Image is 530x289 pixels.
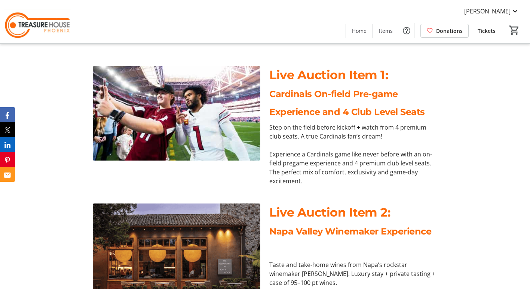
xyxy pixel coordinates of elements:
[352,27,367,35] span: Home
[379,27,393,35] span: Items
[420,24,469,38] a: Donations
[373,24,399,38] a: Items
[269,66,437,84] p: Live Auction Item 1:
[399,23,414,38] button: Help
[464,7,511,16] span: [PERSON_NAME]
[269,260,437,287] p: Taste and take-home wines from Napa’s rockstar winemaker [PERSON_NAME]. Luxury stay + private tas...
[269,203,437,221] p: Live Auction Item 2:
[458,5,526,17] button: [PERSON_NAME]
[346,24,373,38] a: Home
[269,88,425,117] span: Cardinals On-field Pre-game Experience and 4 Club Level Seats
[269,150,437,186] p: Experience a Cardinals game like never before with an on-field pregame experience and 4 premium c...
[269,226,431,237] span: Napa Valley Winemaker Experience
[4,3,71,40] img: Treasure House's Logo
[269,123,437,141] p: Step on the field before kickoff + watch from 4 premium club seats. A true Cardinals fan’s dream!
[472,24,502,38] a: Tickets
[93,66,260,160] img: undefined
[436,27,463,35] span: Donations
[508,24,521,37] button: Cart
[478,27,496,35] span: Tickets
